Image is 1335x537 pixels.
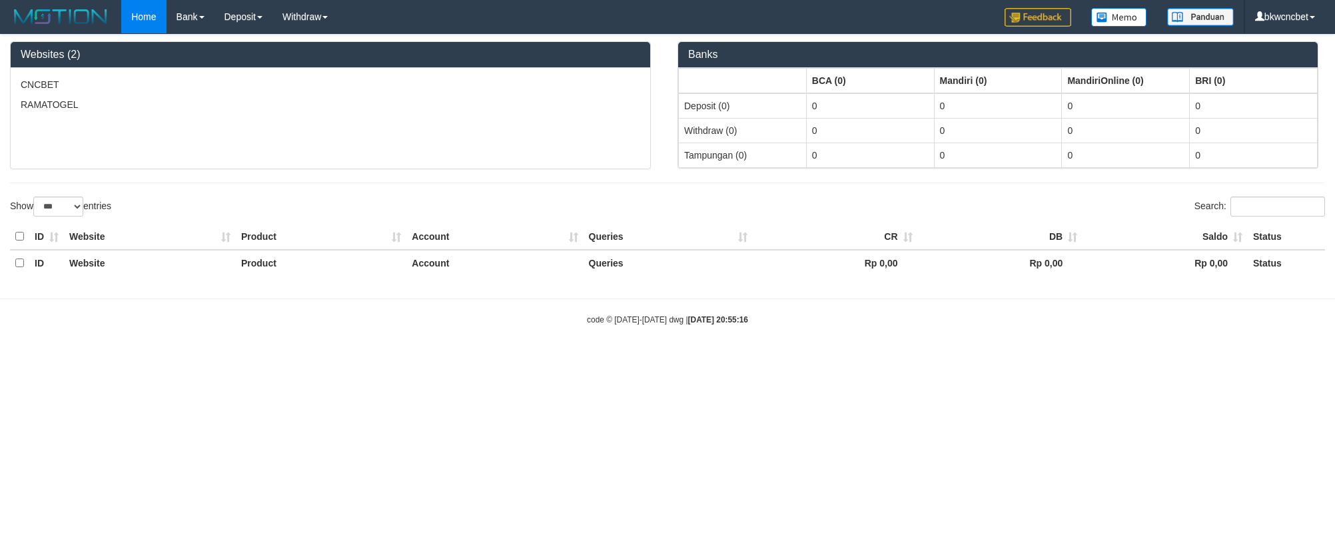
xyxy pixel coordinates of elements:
th: Group: activate to sort column ascending [806,68,934,93]
th: Product [236,250,406,276]
td: Tampungan (0) [679,143,807,167]
th: Rp 0,00 [753,250,918,276]
td: 0 [1062,118,1190,143]
th: Rp 0,00 [1083,250,1248,276]
th: Rp 0,00 [918,250,1083,276]
th: Website [64,224,236,250]
td: 0 [1190,143,1318,167]
th: ID [29,250,64,276]
select: Showentries [33,197,83,217]
td: 0 [934,93,1062,119]
td: 0 [1190,118,1318,143]
img: MOTION_logo.png [10,7,111,27]
h3: Websites (2) [21,49,640,61]
th: Account [406,224,583,250]
th: Group: activate to sort column ascending [1190,68,1318,93]
p: RAMATOGEL [21,98,640,111]
th: Website [64,250,236,276]
th: Saldo [1083,224,1248,250]
img: Button%20Memo.svg [1091,8,1147,27]
td: 0 [806,143,934,167]
td: 0 [934,143,1062,167]
th: Queries [584,250,753,276]
td: 0 [806,118,934,143]
th: Group: activate to sort column ascending [1062,68,1190,93]
th: Account [406,250,583,276]
img: Feedback.jpg [1005,8,1071,27]
input: Search: [1230,197,1325,217]
th: Status [1248,250,1325,276]
label: Show entries [10,197,111,217]
small: code © [DATE]-[DATE] dwg | [587,315,748,324]
td: Withdraw (0) [679,118,807,143]
th: Status [1248,224,1325,250]
td: 0 [934,118,1062,143]
th: Group: activate to sort column ascending [679,68,807,93]
td: 0 [1190,93,1318,119]
th: Product [236,224,406,250]
td: Deposit (0) [679,93,807,119]
img: panduan.png [1167,8,1234,26]
label: Search: [1194,197,1325,217]
td: 0 [1062,143,1190,167]
h3: Banks [688,49,1308,61]
td: 0 [1062,93,1190,119]
th: Queries [584,224,753,250]
th: DB [918,224,1083,250]
th: Group: activate to sort column ascending [934,68,1062,93]
strong: [DATE] 20:55:16 [688,315,748,324]
th: ID [29,224,64,250]
th: CR [753,224,918,250]
p: CNCBET [21,78,640,91]
td: 0 [806,93,934,119]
